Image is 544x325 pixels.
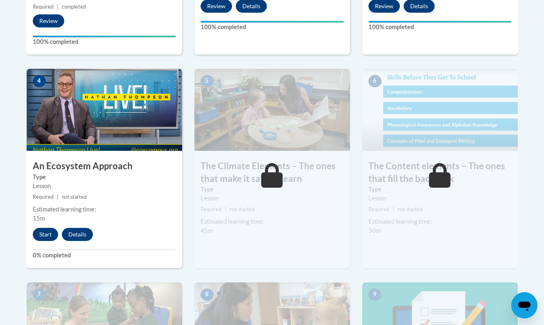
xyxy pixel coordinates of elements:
div: Lesson [201,194,344,203]
span: 9 [368,289,381,301]
label: Type [201,185,344,194]
span: | [57,4,59,10]
div: Your progress [368,21,512,23]
div: Lesson [368,194,512,203]
h3: The Climate Elements – The ones that make it safe to learn [194,160,350,185]
div: Your progress [201,21,344,23]
span: not started [62,194,87,200]
span: Required [368,206,389,212]
button: Details [62,228,93,241]
button: Review [33,14,64,27]
img: Course Image [362,69,518,151]
div: Your progress [33,36,176,37]
span: Required [33,4,54,10]
div: Estimated learning time: [201,217,344,226]
span: 8 [201,289,214,301]
span: 5 [201,75,214,87]
span: 6 [368,75,381,87]
span: not started [397,206,422,212]
label: 100% completed [33,37,176,46]
span: | [57,194,59,200]
span: 7 [33,289,46,301]
img: Course Image [194,69,350,151]
h3: An Ecosystem Approach [27,160,182,173]
span: 50m [368,227,381,234]
div: Lesson [33,182,176,191]
div: Estimated learning time: [368,217,512,226]
span: 4 [33,75,46,87]
span: Required [201,206,221,212]
iframe: Button to launch messaging window [511,292,537,318]
span: 15m [33,215,45,222]
span: not started [230,206,255,212]
label: Type [33,173,176,182]
span: | [393,206,394,212]
img: Course Image [27,69,182,151]
span: | [225,206,226,212]
label: 0% completed [33,251,176,260]
span: 45m [201,227,213,234]
span: Required [33,194,54,200]
h3: The Content elements – The ones that fill the backpack [362,160,518,185]
button: Start [33,228,58,241]
label: 100% completed [368,23,512,32]
label: Type [368,185,512,194]
span: completed [62,4,86,10]
div: Estimated learning time: [33,205,176,214]
label: 100% completed [201,23,344,32]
